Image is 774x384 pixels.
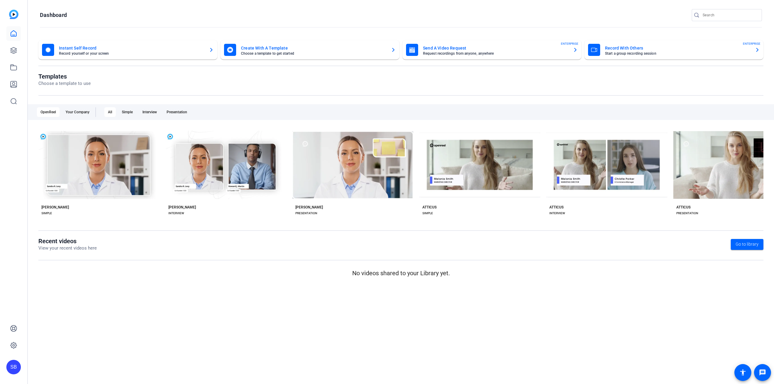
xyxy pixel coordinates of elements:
[41,211,52,216] div: SIMPLE
[743,41,760,46] span: ENTERPRISE
[402,40,581,60] button: Send A Video RequestRequest recordings from anyone, anywhereENTERPRISE
[676,205,691,210] div: ATTICUS
[59,44,204,52] mat-card-title: Instant Self Record
[38,40,217,60] button: Instant Self RecordRecord yourself or your screen
[561,41,578,46] span: ENTERPRISE
[62,107,93,117] div: Your Company
[38,237,97,245] h1: Recent videos
[584,40,763,60] button: Record With OthersStart a group recording sessionENTERPRISE
[605,44,750,52] mat-card-title: Record With Others
[241,44,386,52] mat-card-title: Create With A Template
[241,52,386,55] mat-card-subtitle: Choose a template to get started
[168,205,196,210] div: [PERSON_NAME]
[739,369,746,376] mat-icon: accessibility
[549,211,565,216] div: INTERVIEW
[40,11,67,19] h1: Dashboard
[423,44,568,52] mat-card-title: Send A Video Request
[118,107,136,117] div: Simple
[38,80,91,87] p: Choose a template to use
[38,73,91,80] h1: Templates
[605,52,750,55] mat-card-subtitle: Start a group recording session
[38,269,763,278] p: No videos shared to your Library yet.
[59,52,204,55] mat-card-subtitle: Record yourself or your screen
[549,205,564,210] div: ATTICUS
[41,205,69,210] div: [PERSON_NAME]
[759,369,766,376] mat-icon: message
[736,241,759,247] span: Go to library
[295,205,323,210] div: [PERSON_NAME]
[9,10,18,19] img: blue-gradient.svg
[422,205,437,210] div: ATTICUS
[423,52,568,55] mat-card-subtitle: Request recordings from anyone, anywhere
[731,239,763,250] a: Go to library
[220,40,399,60] button: Create With A TemplateChoose a template to get started
[6,360,21,374] div: SB
[38,245,97,252] p: View your recent videos here
[295,211,317,216] div: PRESENTATION
[422,211,433,216] div: SIMPLE
[163,107,191,117] div: Presentation
[168,211,184,216] div: INTERVIEW
[676,211,698,216] div: PRESENTATION
[37,107,60,117] div: OpenReel
[104,107,116,117] div: All
[703,11,757,19] input: Search
[139,107,161,117] div: Interview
